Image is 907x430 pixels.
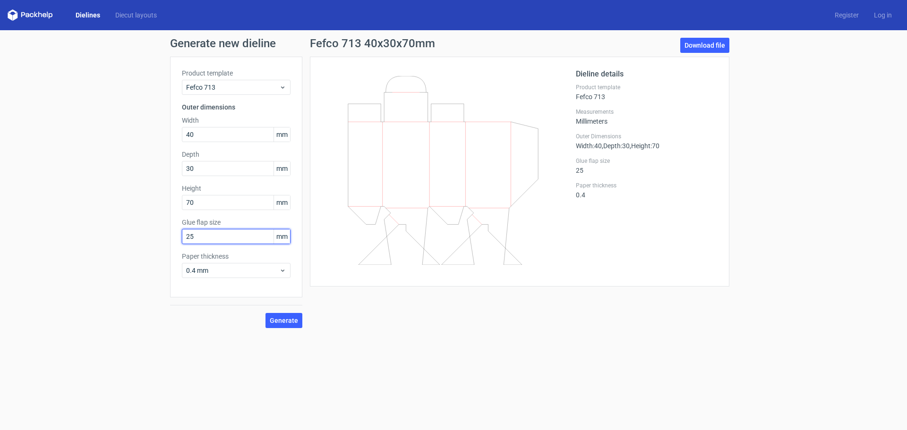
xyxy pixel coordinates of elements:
div: 0.4 [576,182,718,199]
label: Paper thickness [576,182,718,189]
a: Register [827,10,866,20]
label: Height [182,184,291,193]
label: Glue flap size [182,218,291,227]
label: Glue flap size [576,157,718,165]
a: Download file [680,38,729,53]
label: Paper thickness [182,252,291,261]
span: , Height : 70 [630,142,659,150]
span: mm [274,195,290,210]
h3: Outer dimensions [182,102,291,112]
span: , Depth : 30 [602,142,630,150]
span: 0.4 mm [186,266,279,275]
label: Product template [182,68,291,78]
span: Width : 40 [576,142,602,150]
div: 25 [576,157,718,174]
h1: Fefco 713 40x30x70mm [310,38,435,49]
a: Log in [866,10,899,20]
label: Outer Dimensions [576,133,718,140]
h1: Generate new dieline [170,38,737,49]
label: Measurements [576,108,718,116]
label: Depth [182,150,291,159]
a: Dielines [68,10,108,20]
a: Diecut layouts [108,10,164,20]
label: Width [182,116,291,125]
span: mm [274,127,290,142]
span: mm [274,229,290,244]
h2: Dieline details [576,68,718,80]
div: Millimeters [576,108,718,125]
span: Generate [270,317,298,324]
div: Fefco 713 [576,84,718,101]
button: Generate [265,313,302,328]
label: Product template [576,84,718,91]
span: mm [274,161,290,176]
span: Fefco 713 [186,83,279,92]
